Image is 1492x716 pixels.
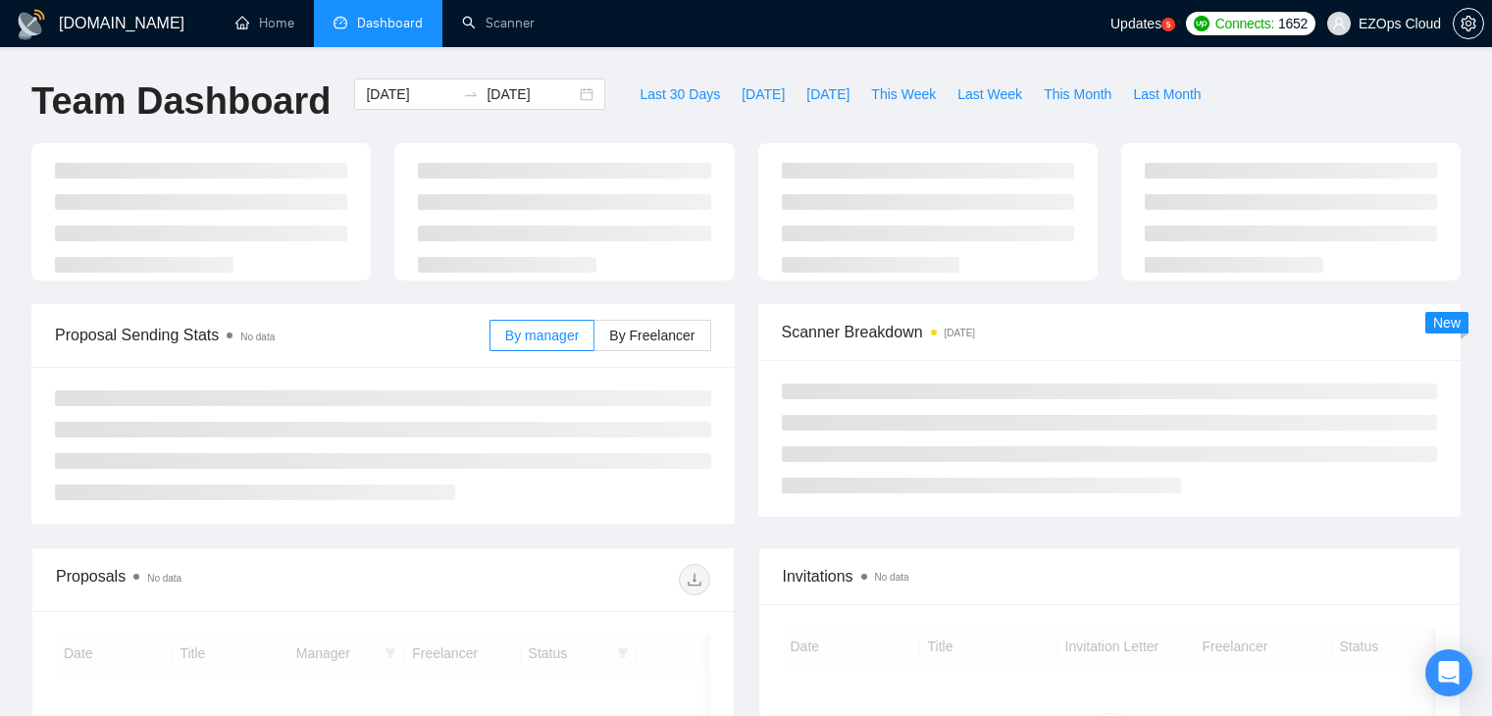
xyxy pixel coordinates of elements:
input: Start date [366,83,455,105]
img: upwork-logo.png [1194,16,1209,31]
span: swap-right [463,86,479,102]
button: This Month [1033,78,1122,110]
span: Updates [1110,16,1161,31]
span: No data [147,573,181,584]
span: This Week [871,83,936,105]
a: searchScanner [462,15,535,31]
span: No data [875,572,909,583]
span: This Month [1044,83,1111,105]
button: [DATE] [796,78,860,110]
a: 5 [1161,18,1175,31]
span: New [1433,315,1461,331]
button: [DATE] [731,78,796,110]
span: Invitations [783,564,1437,588]
span: Dashboard [357,15,423,31]
button: Last Month [1122,78,1211,110]
span: By Freelancer [609,328,695,343]
span: setting [1454,16,1483,31]
span: [DATE] [742,83,785,105]
h1: Team Dashboard [31,78,331,125]
img: logo [16,9,47,40]
span: Scanner Breakdown [782,320,1438,344]
span: user [1332,17,1346,30]
span: Last Month [1133,83,1201,105]
span: to [463,86,479,102]
time: [DATE] [945,328,975,338]
span: 1652 [1278,13,1308,34]
span: By manager [505,328,579,343]
button: This Week [860,78,947,110]
button: Last Week [947,78,1033,110]
span: Proposal Sending Stats [55,323,489,347]
span: dashboard [334,16,347,29]
button: Last 30 Days [629,78,731,110]
div: Open Intercom Messenger [1425,649,1472,696]
div: Proposals [56,564,383,595]
span: [DATE] [806,83,849,105]
a: setting [1453,16,1484,31]
text: 5 [1166,21,1171,29]
span: Connects: [1215,13,1274,34]
input: End date [487,83,576,105]
span: Last Week [957,83,1022,105]
button: setting [1453,8,1484,39]
span: No data [240,332,275,342]
span: Last 30 Days [640,83,720,105]
a: homeHome [235,15,294,31]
